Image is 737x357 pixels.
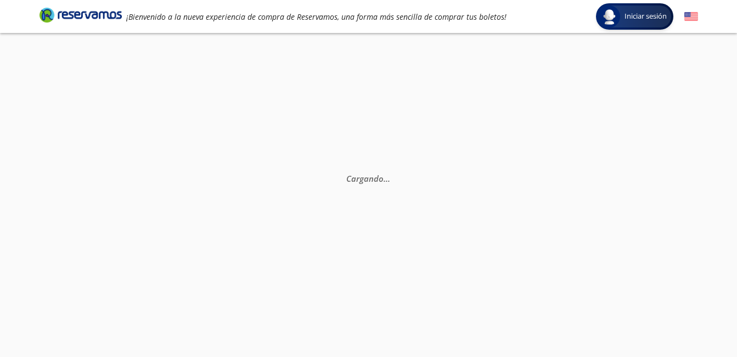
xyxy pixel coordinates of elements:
[386,173,388,184] span: .
[384,173,386,184] span: .
[40,7,122,23] i: Brand Logo
[620,11,671,22] span: Iniciar sesión
[40,7,122,26] a: Brand Logo
[388,173,390,184] span: .
[684,10,698,24] button: English
[126,12,507,22] em: ¡Bienvenido a la nueva experiencia de compra de Reservamos, una forma más sencilla de comprar tus...
[346,173,390,184] em: Cargando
